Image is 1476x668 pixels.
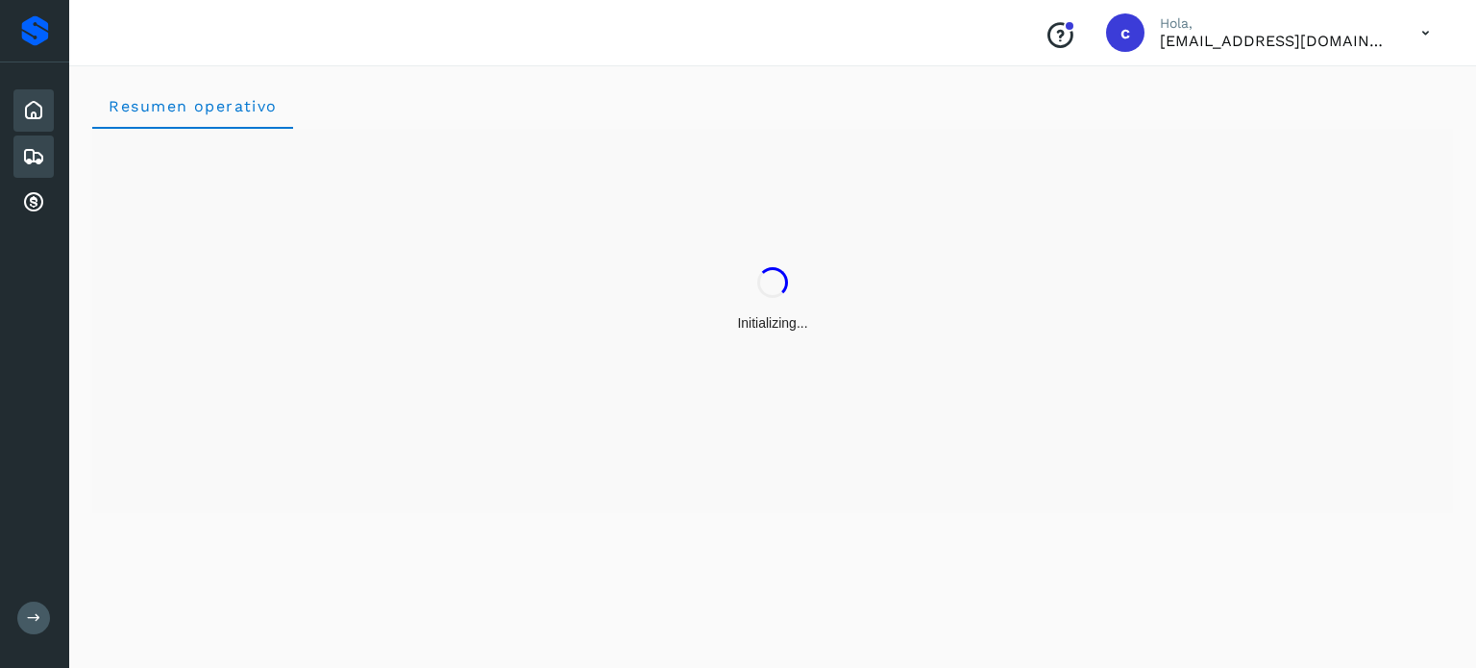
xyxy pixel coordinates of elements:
[13,89,54,132] div: Inicio
[13,182,54,224] div: Cuentas por cobrar
[108,97,278,115] span: Resumen operativo
[1160,32,1390,50] p: cobranza@nuevomex.com.mx
[13,136,54,178] div: Embarques
[1160,15,1390,32] p: Hola,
